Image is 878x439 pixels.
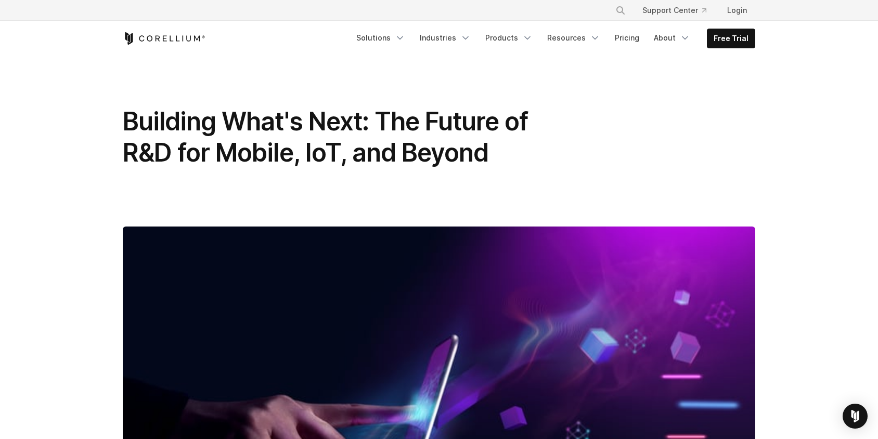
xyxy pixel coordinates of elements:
a: Login [719,1,755,20]
a: Free Trial [707,29,755,48]
a: Industries [414,29,477,47]
span: Building What's Next: The Future of R&D for Mobile, IoT, and Beyond [123,106,528,168]
a: Resources [541,29,606,47]
div: Navigation Menu [350,29,755,48]
button: Search [611,1,630,20]
div: Navigation Menu [603,1,755,20]
a: Solutions [350,29,411,47]
a: About [648,29,696,47]
a: Pricing [609,29,645,47]
a: Corellium Home [123,32,205,45]
div: Open Intercom Messenger [843,404,868,429]
a: Products [479,29,539,47]
a: Support Center [634,1,715,20]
